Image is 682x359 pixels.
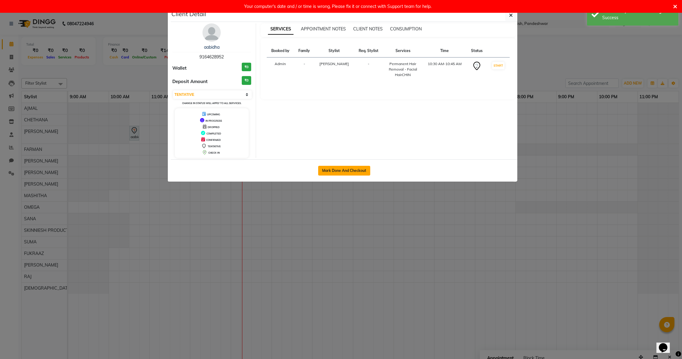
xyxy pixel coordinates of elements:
[602,15,674,21] div: Success
[354,58,383,82] td: -
[207,113,220,116] span: UPCOMING
[202,23,221,42] img: avatar
[171,9,206,19] h5: Client Detail
[301,26,346,32] span: APPOINTMENT NOTES
[294,58,315,82] td: -
[423,44,467,58] th: Time
[318,166,370,176] button: Mark Done And Checkout
[172,65,187,72] span: Wallet
[206,132,221,135] span: COMPLETED
[244,2,431,10] div: Your computer's date and / or time is wrong, Please fix it or connect with Support team for help.
[206,138,221,141] span: CONFIRMED
[383,44,423,58] th: Services
[390,26,422,32] span: CONSUMPTION
[354,44,383,58] th: Req. Stylist
[319,61,349,66] span: [PERSON_NAME]
[353,26,383,32] span: CLIENT NOTES
[204,44,220,50] a: aabidha
[294,44,315,58] th: Family
[656,335,676,353] iframe: chat widget
[423,58,467,82] td: 10:30 AM-10:45 AM
[467,44,487,58] th: Status
[208,145,221,148] span: TENTATIVE
[208,126,220,129] span: DROPPED
[199,54,224,60] span: 9164628952
[267,58,294,82] td: Admin
[267,44,294,58] th: Booked by
[387,61,419,78] div: Permanent Hair Removal - Facial HairCHIN
[315,44,354,58] th: Stylist
[242,76,251,85] h3: ₹0
[172,78,208,85] span: Deposit Amount
[208,151,220,154] span: CHECK-IN
[492,62,504,69] button: START
[182,102,241,105] small: Change in status will apply to all services.
[242,63,251,71] h3: ₹0
[268,24,294,35] span: SERVICES
[206,119,222,122] span: IN PROGRESS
